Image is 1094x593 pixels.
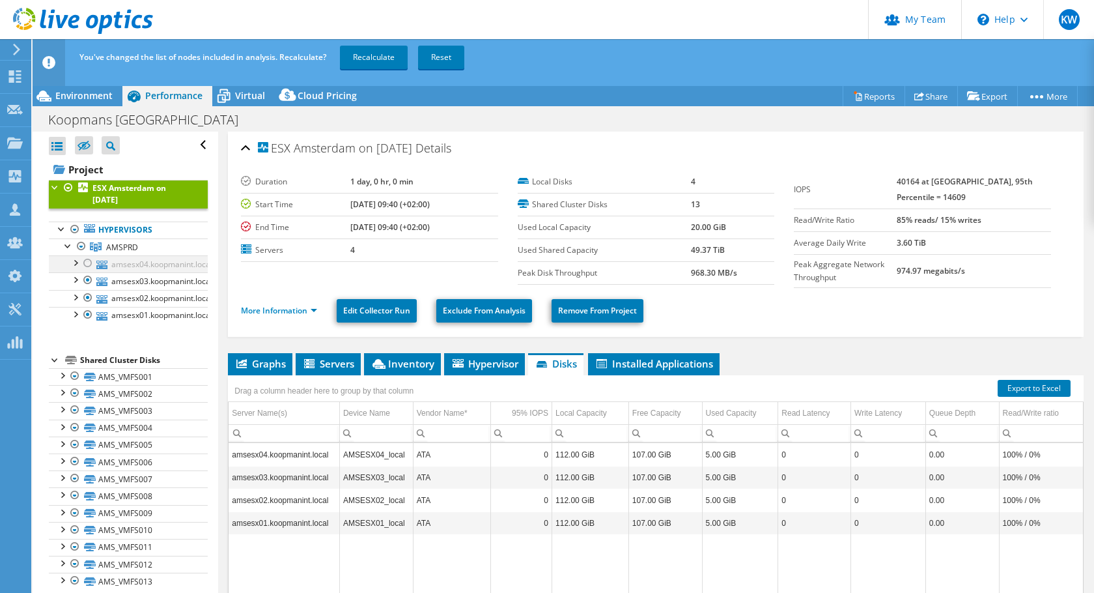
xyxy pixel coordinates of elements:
a: Export [957,86,1018,106]
td: Queue Depth Column [925,402,999,425]
a: AMS_VMFS006 [49,454,208,470]
td: Column Read/Write ratio, Value 100% / 0% [999,512,1083,534]
td: Vendor Name* Column [413,402,491,425]
b: 13 [691,199,700,210]
label: Duration [241,175,350,188]
td: Column 95% IOPS, Value 0 [491,443,552,466]
td: Column Write Latency, Value 0 [851,489,926,512]
a: AMS_VMFS004 [49,420,208,437]
td: Column Server Name(s), Filter cell [229,424,339,442]
div: 95% IOPS [512,405,548,421]
td: Used Capacity Column [702,402,778,425]
td: Column Local Capacity, Filter cell [552,424,629,442]
span: Installed Applications [595,357,713,370]
label: IOPS [794,183,896,196]
label: End Time [241,221,350,234]
label: Local Disks [518,175,692,188]
td: Column Vendor Name*, Value ATA [413,443,491,466]
td: Column Read/Write ratio, Value 100% / 0% [999,466,1083,489]
div: Server Name(s) [232,405,287,421]
td: Local Capacity Column [552,402,629,425]
td: Column 95% IOPS, Value 0 [491,466,552,489]
a: More Information [241,305,317,316]
a: amsesx02.koopmanint.local [49,290,208,307]
a: Hypervisors [49,222,208,239]
a: Exclude From Analysis [436,299,532,323]
td: Column Vendor Name*, Value ATA [413,512,491,534]
td: Read Latency Column [778,402,851,425]
span: Virtual [235,89,265,102]
svg: \n [977,14,989,25]
td: Server Name(s) Column [229,402,339,425]
a: amsesx01.koopmanint.local [49,307,208,324]
td: Column Free Capacity, Filter cell [628,424,702,442]
td: Column Queue Depth, Value 0.00 [925,489,999,512]
a: Recalculate [340,46,408,69]
b: 968.30 MB/s [691,267,737,278]
td: Column Read Latency, Value 0 [778,512,851,534]
a: AMS_VMFS005 [49,437,208,454]
span: Performance [145,89,203,102]
td: Column Write Latency, Value 0 [851,466,926,489]
td: Write Latency Column [851,402,926,425]
td: Column Read/Write ratio, Value 100% / 0% [999,443,1083,466]
a: AMS_VMFS008 [49,487,208,504]
b: 4 [691,176,695,187]
span: Details [415,140,451,156]
td: Column Queue Depth, Value 0.00 [925,512,999,534]
a: Edit Collector Run [337,299,417,323]
div: Write Latency [854,405,902,421]
span: ESX Amsterdam on [DATE] [258,142,412,155]
span: You've changed the list of nodes included in analysis. Recalculate? [79,51,326,63]
b: ESX Amsterdam on [DATE] [92,182,166,205]
div: Used Capacity [706,405,757,421]
td: Column Read/Write ratio, Value 100% / 0% [999,489,1083,512]
td: Column Local Capacity, Value 112.00 GiB [552,489,629,512]
div: Free Capacity [632,405,681,421]
td: Column 95% IOPS, Filter cell [491,424,552,442]
b: 974.97 megabits/s [897,265,965,276]
div: Read/Write ratio [1003,405,1059,421]
label: Used Local Capacity [518,221,692,234]
label: Shared Cluster Disks [518,198,692,211]
td: Column Vendor Name*, Value ATA [413,466,491,489]
a: AMS_VMFS011 [49,539,208,556]
td: Column Write Latency, Value 0 [851,512,926,534]
td: Column Server Name(s), Value amsesx01.koopmanint.local [229,512,339,534]
a: amsesx04.koopmanint.local [49,255,208,272]
a: More [1017,86,1078,106]
td: Column Vendor Name*, Value ATA [413,489,491,512]
a: AMS_VMFS010 [49,522,208,539]
td: Column Server Name(s), Value amsesx03.koopmanint.local [229,466,339,489]
label: Read/Write Ratio [794,214,896,227]
td: Column Used Capacity, Value 5.00 GiB [702,489,778,512]
b: 20.00 GiB [691,222,726,233]
td: Column Free Capacity, Value 107.00 GiB [628,443,702,466]
td: Column Read Latency, Filter cell [778,424,851,442]
div: Read Latency [781,405,830,421]
b: 49.37 TiB [691,244,725,255]
b: 1 day, 0 hr, 0 min [350,176,414,187]
a: AMS_VMFS013 [49,573,208,590]
div: Queue Depth [929,405,975,421]
td: Column Device Name, Value AMSESX04_local [339,443,413,466]
td: Column 95% IOPS, Value 0 [491,489,552,512]
b: [DATE] 09:40 (+02:00) [350,199,430,210]
a: ESX Amsterdam on [DATE] [49,180,208,209]
td: Free Capacity Column [628,402,702,425]
td: Column Vendor Name*, Filter cell [413,424,491,442]
span: AMSPRD [106,242,138,253]
a: amsesx03.koopmanint.local [49,272,208,289]
td: 95% IOPS Column [491,402,552,425]
td: Column Write Latency, Value 0 [851,443,926,466]
a: AMS_VMFS007 [49,470,208,487]
b: 4 [350,244,355,255]
td: Column Read/Write ratio, Filter cell [999,424,1083,442]
td: Column Used Capacity, Value 5.00 GiB [702,443,778,466]
span: Environment [55,89,113,102]
td: Column Used Capacity, Value 5.00 GiB [702,466,778,489]
a: AMS_VMFS009 [49,505,208,522]
label: Start Time [241,198,350,211]
td: Column Local Capacity, Value 112.00 GiB [552,512,629,534]
span: KW [1059,9,1080,30]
